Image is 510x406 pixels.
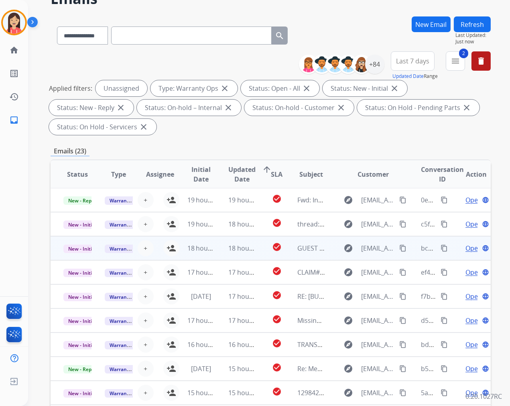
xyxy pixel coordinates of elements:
button: + [138,288,154,304]
mat-icon: close [139,122,148,132]
mat-icon: check_circle [272,387,282,396]
mat-icon: content_copy [399,220,406,228]
mat-icon: explore [343,292,353,301]
mat-icon: language [482,220,489,228]
span: [EMAIL_ADDRESS][DOMAIN_NAME] [361,340,395,349]
mat-icon: close [116,103,126,112]
span: Initial Date [187,165,215,184]
span: [EMAIL_ADDRESS][DOMAIN_NAME] [361,243,395,253]
span: + [144,219,147,229]
span: Warranty Ops [105,245,146,253]
mat-icon: content_copy [399,341,406,348]
span: 19 hours ago [187,220,227,229]
span: Warranty Ops [105,365,146,373]
mat-icon: content_copy [441,293,448,300]
mat-icon: check_circle [272,218,282,228]
mat-icon: delete [476,56,486,66]
span: 17 hours ago [187,268,227,277]
span: Missing contract ID for [EMAIL_ADDRESS][DOMAIN_NAME] [297,316,471,325]
span: Open [465,243,482,253]
span: New - Initial [63,245,101,253]
span: Type [111,169,126,179]
button: + [138,361,154,377]
span: [EMAIL_ADDRESS][DOMAIN_NAME] [361,195,395,205]
span: Subject [299,169,323,179]
span: + [144,292,147,301]
span: Open [465,267,482,277]
mat-icon: language [482,389,489,396]
mat-icon: language [482,365,489,372]
mat-icon: arrow_upward [262,165,272,174]
mat-icon: person_add [167,388,176,398]
span: Open [465,340,482,349]
span: thread::kF2hdNY5ABSQg-ULAxP6cDk:: ] [297,220,414,229]
span: New - Initial [63,220,101,229]
p: Emails (23) [51,146,89,156]
mat-icon: content_copy [441,365,448,372]
mat-icon: close [462,103,471,112]
span: [EMAIL_ADDRESS][DOMAIN_NAME] [361,364,395,373]
mat-icon: search [275,31,284,41]
button: + [138,216,154,232]
mat-icon: check_circle [272,314,282,324]
span: [EMAIL_ADDRESS][DOMAIN_NAME] [361,219,395,229]
mat-icon: explore [343,195,353,205]
span: + [144,267,147,277]
mat-icon: menu [451,56,460,66]
mat-icon: language [482,196,489,204]
span: SLA [271,169,283,179]
mat-icon: explore [343,267,353,277]
span: [EMAIL_ADDRESS][DOMAIN_NAME] [361,292,395,301]
div: Type: Warranty Ops [150,80,238,96]
span: 16 hours ago [187,340,227,349]
div: Status: New - Initial [323,80,407,96]
mat-icon: content_copy [399,293,406,300]
span: 17 hours ago [228,316,268,325]
span: + [144,195,147,205]
mat-icon: close [336,103,346,112]
mat-icon: language [482,245,489,252]
mat-icon: person_add [167,195,176,205]
mat-icon: person_add [167,267,176,277]
span: New - Reply [63,196,100,205]
span: GUEST [PERSON_NAME] SO# 088F150520 [297,244,421,253]
span: Status [67,169,88,179]
mat-icon: person_add [167,292,176,301]
mat-icon: content_copy [441,245,448,252]
mat-icon: history [9,92,19,102]
button: New Email [412,16,451,32]
mat-icon: check_circle [272,290,282,300]
span: CLAIM#bb169d8b-ce82-4b6b-a03b-aed38e 385adb, ORDER# 18825712 [297,268,508,277]
span: 15 hours ago [187,388,227,397]
mat-icon: content_copy [441,341,448,348]
div: Status: Open - All [241,80,319,96]
span: + [144,243,147,253]
button: + [138,192,154,208]
button: Refresh [454,16,491,32]
mat-icon: content_copy [399,245,406,252]
div: Unassigned [95,80,147,96]
mat-icon: close [390,84,399,93]
div: Status: On-hold - Customer [244,100,354,116]
button: 2 [446,51,465,71]
mat-icon: person_add [167,340,176,349]
span: Open [465,388,482,398]
span: Updated Date [228,165,256,184]
span: [DATE] [191,292,211,301]
mat-icon: check_circle [272,339,282,348]
span: 15 hours ago [228,388,268,397]
span: Re: Merchant Escalation Notification for Request 659369 [297,364,467,373]
span: Open [465,219,482,229]
mat-icon: list_alt [9,69,19,78]
span: New - Initial [63,389,101,398]
span: Last 7 days [396,59,429,63]
button: Last 7 days [391,51,435,71]
span: RE: [BULK] Action required: Extend claim approved for replacement [297,292,500,301]
span: 16 hours ago [228,340,268,349]
mat-icon: content_copy [399,389,406,396]
mat-icon: language [482,317,489,324]
mat-icon: content_copy [441,220,448,228]
span: Warranty Ops [105,293,146,301]
mat-icon: content_copy [399,365,406,372]
span: [EMAIL_ADDRESS][PERSON_NAME][DOMAIN_NAME] [361,388,395,398]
